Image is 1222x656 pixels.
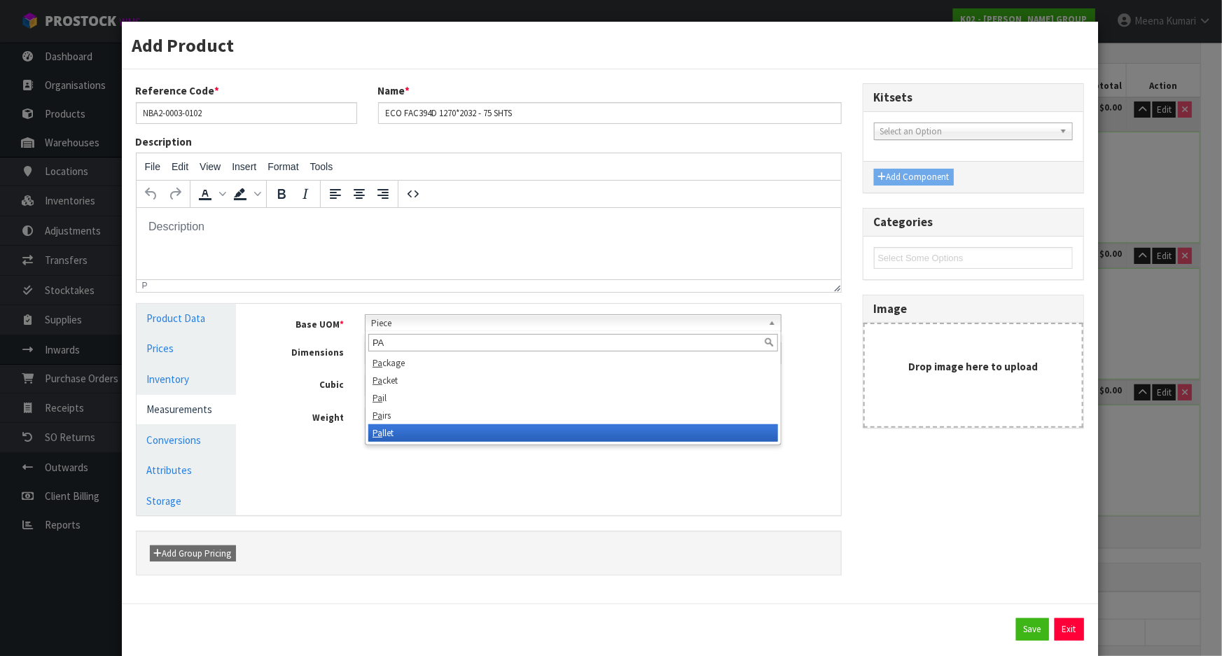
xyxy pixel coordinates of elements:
span: Piece [371,315,763,332]
div: Text color [193,182,228,206]
button: Add Component [874,169,954,186]
div: Resize [829,280,841,292]
span: Insert [232,161,256,172]
li: llet [368,424,778,442]
label: Weight [257,407,354,425]
h3: Categories [874,216,1073,229]
input: Reference Code [136,102,357,124]
label: Base UOM [257,314,354,332]
div: p [142,281,148,291]
a: Product Data [137,304,237,333]
a: Storage [137,487,237,515]
li: ckage [368,354,778,372]
a: Measurements [137,395,237,424]
button: Align right [371,182,395,206]
button: Redo [163,182,187,206]
button: Add Group Pricing [150,545,236,562]
span: Select an Option [880,123,1054,140]
em: Pa [373,410,382,421]
label: Name [378,83,410,98]
button: Source code [401,182,425,206]
span: File [145,161,161,172]
a: Conversions [137,426,237,454]
em: Pa [373,357,382,369]
button: Undo [139,182,163,206]
em: Pa [373,375,382,386]
label: Description [136,134,193,149]
div: Background color [228,182,263,206]
li: irs [368,407,778,424]
span: Format [268,161,298,172]
button: Bold [270,182,293,206]
button: Align center [347,182,371,206]
h3: Add Product [132,32,1088,58]
a: Attributes [137,456,237,484]
span: Edit [172,161,188,172]
button: Italic [293,182,317,206]
li: il [368,389,778,407]
label: Dimensions [257,342,354,360]
button: Exit [1055,618,1084,641]
em: Pa [373,427,382,439]
input: Name [378,102,842,124]
a: Inventory [137,365,237,393]
label: Cubic [257,375,354,392]
h3: Kitsets [874,91,1073,104]
em: Pa [373,392,382,404]
button: Align left [324,182,347,206]
span: View [200,161,221,172]
span: Tools [310,161,333,172]
iframe: Rich Text Area. Press ALT-0 for help. [137,208,841,279]
h3: Image [874,302,1073,316]
a: Prices [137,334,237,363]
li: cket [368,372,778,389]
button: Save [1016,618,1049,641]
strong: Drop image here to upload [908,360,1038,373]
label: Reference Code [136,83,220,98]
